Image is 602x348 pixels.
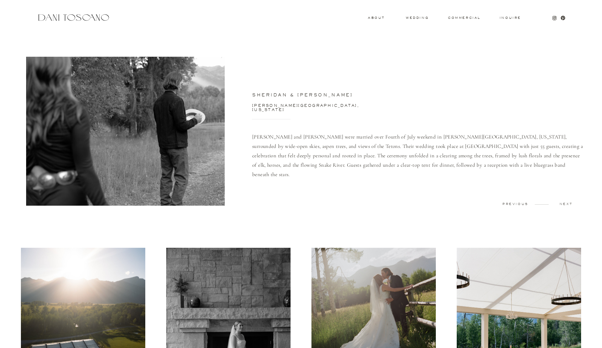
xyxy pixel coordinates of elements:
[252,93,469,99] h3: sheridan & [PERSON_NAME]
[498,203,533,206] a: previous
[499,16,522,20] a: Inquire
[252,132,583,206] p: [PERSON_NAME] and [PERSON_NAME] were married over Fourth of July weekend in [PERSON_NAME][GEOGRAP...
[368,16,383,19] a: About
[448,16,480,19] a: commercial
[549,203,583,206] a: next
[252,104,391,110] a: [PERSON_NAME][GEOGRAPHIC_DATA], [US_STATE]
[406,16,429,19] a: wedding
